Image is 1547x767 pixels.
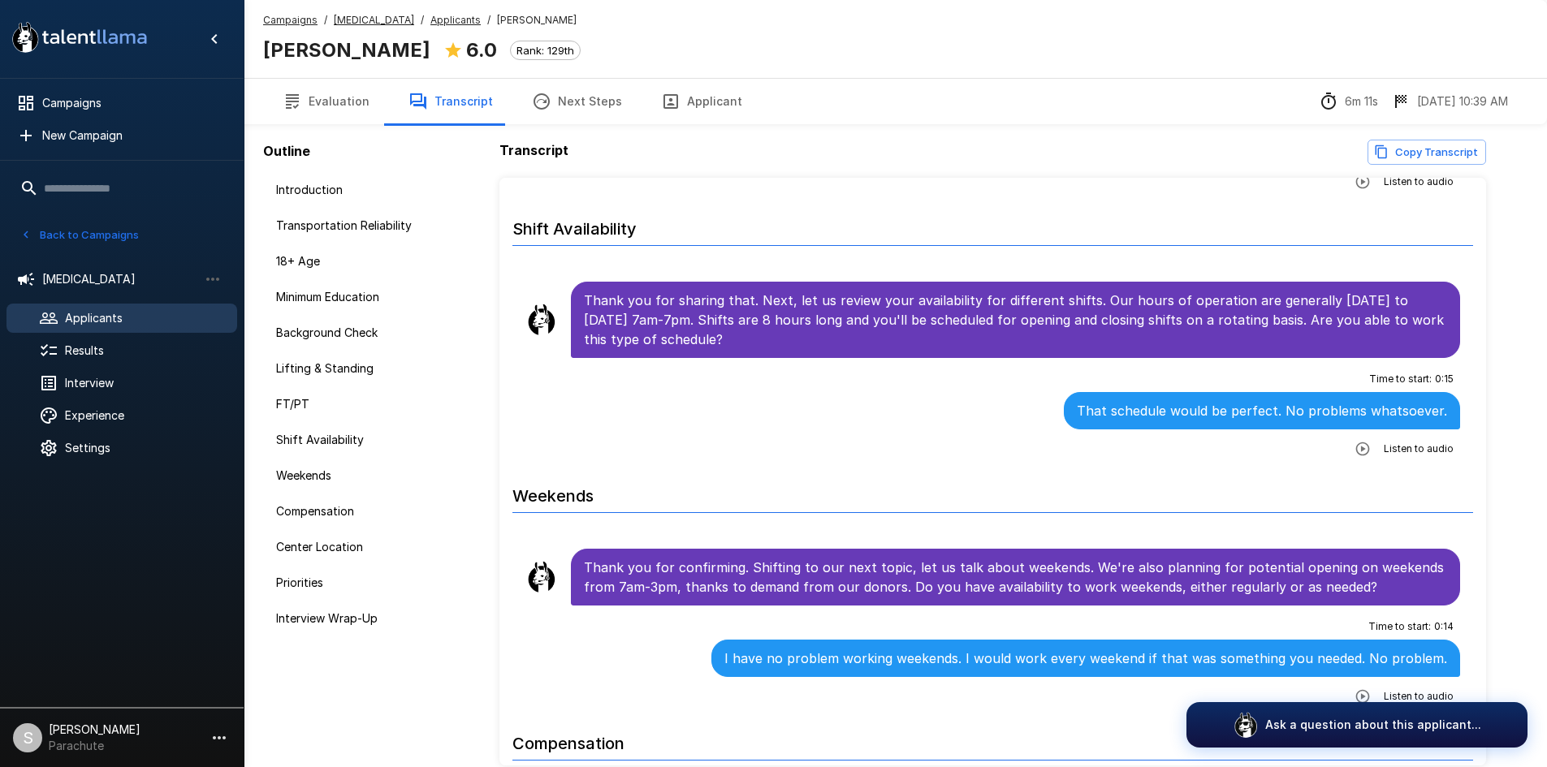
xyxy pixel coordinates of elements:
span: Compensation [276,503,439,519]
span: Listen to audio [1384,174,1454,190]
div: 18+ Age [263,247,452,276]
p: Thank you for sharing that. Next, let us review your availability for different shifts. Our hours... [584,291,1448,349]
p: 6m 11s [1345,93,1378,110]
span: Lifting & Standing [276,360,439,377]
span: Shift Availability [276,432,439,448]
button: Applicant [642,79,762,124]
div: Lifting & Standing [263,354,452,383]
b: [PERSON_NAME] [263,38,430,62]
span: Time to start : [1369,371,1432,387]
button: Copy transcript [1368,140,1486,165]
span: Minimum Education [276,289,439,305]
span: FT/PT [276,396,439,412]
span: Introduction [276,182,439,198]
span: / [487,12,490,28]
div: Center Location [263,532,452,562]
span: / [421,12,424,28]
h6: Compensation [512,717,1474,761]
u: [MEDICAL_DATA] [334,14,414,26]
span: 18+ Age [276,253,439,269]
span: Center Location [276,539,439,555]
span: Priorities [276,575,439,591]
span: Weekends [276,468,439,484]
button: Ask a question about this applicant... [1186,702,1528,748]
img: llama_clean.png [525,561,558,593]
span: Time to start : [1368,618,1431,635]
button: Next Steps [512,79,642,124]
p: I have no problem working weekends. I would work every weekend if that was something you needed. ... [724,649,1447,668]
span: Listen to audio [1384,688,1454,705]
div: The time between starting and completing the interview [1319,92,1378,111]
div: Interview Wrap-Up [263,604,452,633]
div: Introduction [263,175,452,205]
b: Transcript [499,142,568,158]
p: [DATE] 10:39 AM [1417,93,1508,110]
div: Minimum Education [263,282,452,312]
span: Rank: 129th [511,44,580,57]
img: logo_glasses@2x.png [1233,712,1259,738]
span: Transportation Reliability [276,218,439,234]
u: Applicants [430,14,481,26]
button: Evaluation [263,79,389,124]
span: [PERSON_NAME] [497,12,577,28]
button: Transcript [389,79,512,124]
div: Compensation [263,497,452,526]
p: Thank you for confirming. Shifting to our next topic, let us talk about weekends. We're also plan... [584,558,1448,597]
p: That schedule would be perfect. No problems whatsoever. [1077,401,1447,420]
h6: Shift Availability [512,203,1474,246]
div: FT/PT [263,390,452,419]
span: Listen to audio [1384,441,1454,457]
span: 0 : 15 [1435,371,1454,387]
img: llama_clean.png [525,304,558,336]
div: Background Check [263,318,452,347]
h6: Weekends [512,470,1474,513]
div: Priorities [263,568,452,597]
span: / [324,12,327,28]
b: 6.0 [466,38,497,62]
div: Transportation Reliability [263,211,452,240]
b: Outline [263,143,310,159]
u: Campaigns [263,14,318,26]
span: Background Check [276,325,439,341]
div: Weekends [263,461,452,490]
span: Interview Wrap-Up [276,610,439,627]
p: Ask a question about this applicant... [1265,717,1481,733]
div: The date and time when the interview was completed [1391,92,1508,111]
span: 0 : 14 [1434,618,1454,635]
div: Shift Availability [263,425,452,455]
